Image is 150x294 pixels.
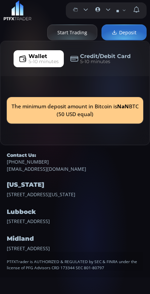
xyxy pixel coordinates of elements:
[7,200,81,225] div: [STREET_ADDRESS]
[101,24,147,40] a: Deposit
[7,206,81,218] h4: Lubbock
[7,233,81,244] h4: Midland
[117,103,129,110] b: NaN
[7,179,81,190] h4: [US_STATE]
[80,52,131,60] span: Credit/Debit Card
[65,50,136,67] a: Credit/Debit Card5-10 minutes
[112,29,136,36] span: Deposit
[80,58,110,65] span: 5-10 minutes
[7,158,143,165] a: [PHONE_NUMBER]
[7,226,81,252] div: [STREET_ADDRESS]
[7,97,143,124] div: The minimum deposit amount in Bitcoin is BTC (50 USD equal)
[57,29,87,36] span: Start Trading
[47,24,97,40] a: Start Trading
[29,58,59,65] span: 5-10 minutes
[7,152,143,172] div: [EMAIL_ADDRESS][DOMAIN_NAME]
[29,52,47,60] span: Wallet
[3,0,32,21] img: LOGO
[7,252,143,271] div: PTFXTrader is AUTHORIZED & REGULATED by SEC & FINRA under the license of PFG Advisors CRD 173344 ...
[7,152,143,158] h5: Contact Us:
[7,172,81,198] div: [STREET_ADDRESS][US_STATE]
[14,50,64,67] a: Wallet5-10 minutes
